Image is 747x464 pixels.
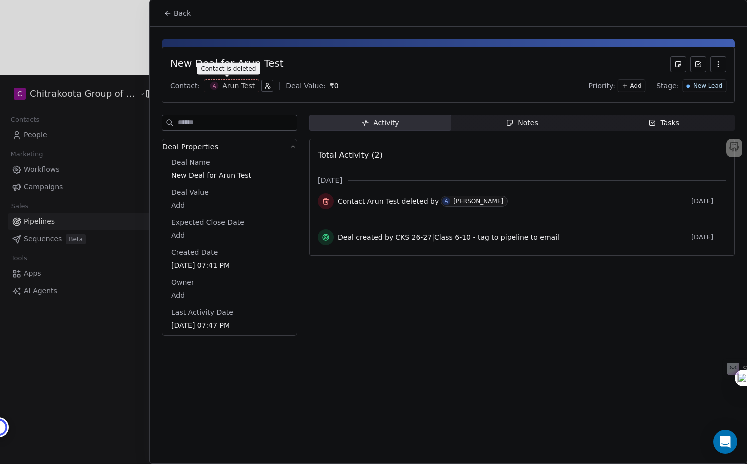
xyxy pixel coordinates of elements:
[395,232,559,242] span: CKS 26-27|Class 6-10 - tag to pipeline to email
[169,157,212,167] span: Deal Name
[169,247,220,257] span: Created Date
[169,307,235,317] span: Last Activity Date
[169,217,246,227] span: Expected Close Date
[286,81,325,91] div: Deal Value:
[367,196,399,206] span: Arun Test
[445,197,448,205] div: A
[318,150,383,160] span: Total Activity (2)
[318,175,342,185] span: [DATE]
[330,82,339,90] span: ₹ 0
[171,290,288,300] span: Add
[402,196,439,206] span: deleted by
[453,198,503,205] div: [PERSON_NAME]
[338,232,393,242] span: Deal created by
[158,4,197,22] button: Back
[338,196,365,206] span: Contact
[506,118,538,128] div: Notes
[648,118,679,128] div: Tasks
[630,82,642,90] span: Add
[171,200,288,210] span: Add
[691,197,726,205] span: [DATE]
[170,56,284,72] div: New Deal for Arun Test
[589,81,616,91] span: Priority:
[691,233,726,241] span: [DATE]
[201,65,256,73] span: Contact is deleted
[210,82,219,90] span: A
[171,230,288,240] span: Add
[171,260,288,270] span: [DATE] 07:41 PM
[170,81,200,91] div: Contact:
[174,8,191,18] span: Back
[169,187,211,197] span: Deal Value
[171,170,288,180] span: New Deal for Arun Test
[693,82,722,90] span: New Lead
[162,142,218,152] span: Deal Properties
[222,81,255,91] div: Arun Test
[171,320,288,330] span: [DATE] 07:47 PM
[713,430,737,454] div: Open Intercom Messenger
[656,81,679,91] span: Stage:
[162,139,297,157] button: Deal Properties
[162,157,297,335] div: Deal Properties
[169,277,196,287] span: Owner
